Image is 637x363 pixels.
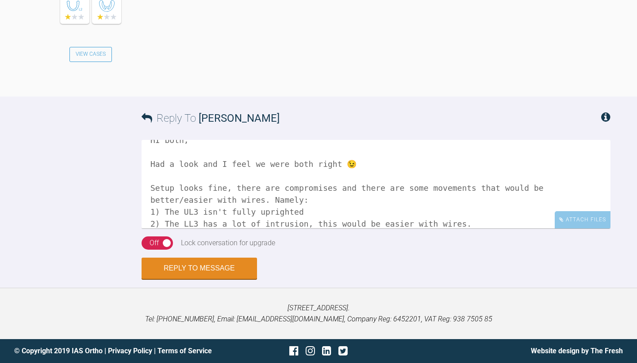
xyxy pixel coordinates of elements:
p: [STREET_ADDRESS]. Tel: [PHONE_NUMBER], Email: [EMAIL_ADDRESS][DOMAIN_NAME], Company Reg: 6452201,... [14,302,623,325]
a: View Cases [69,47,112,62]
div: Lock conversation for upgrade [181,237,275,249]
h3: Reply To [142,110,280,127]
div: Attach Files [555,211,610,228]
a: Website design by The Fresh [531,347,623,355]
span: [PERSON_NAME] [199,112,280,124]
div: © Copyright 2019 IAS Ortho | | [14,345,217,357]
textarea: HI both, Had a look and I feel we were both right 😉 Setup looks fine, there are compromises and t... [142,140,610,228]
a: Terms of Service [157,347,212,355]
a: Privacy Policy [108,347,152,355]
div: Off [150,237,159,249]
button: Reply to Message [142,258,257,279]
